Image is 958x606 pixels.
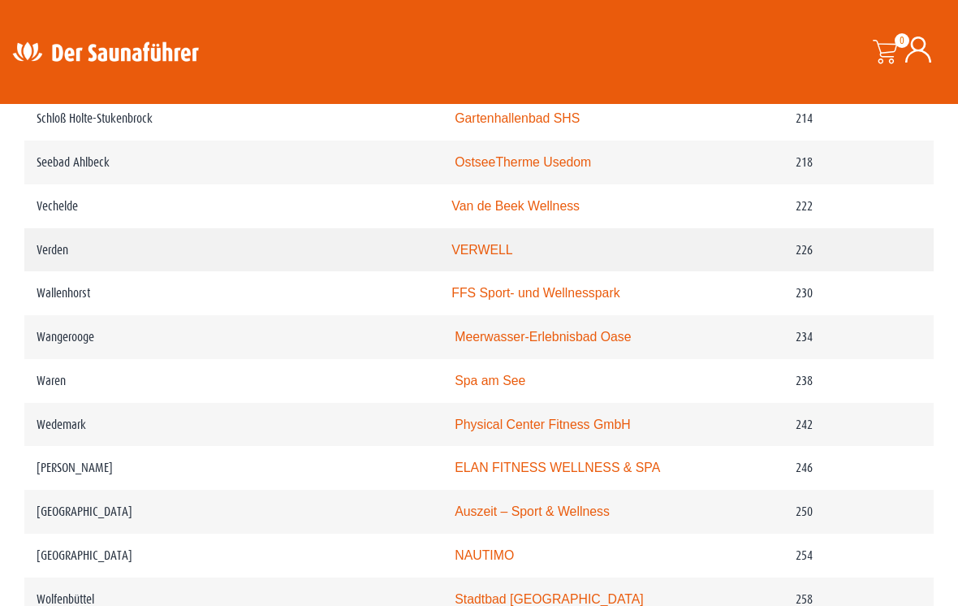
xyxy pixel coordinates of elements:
[895,33,909,48] span: 0
[451,286,619,300] a: FFS Sport- und Wellnesspark
[455,418,630,431] a: Physical Center Fitness GmbH
[783,534,934,578] td: 254
[455,592,644,606] a: Stadtbad [GEOGRAPHIC_DATA]
[455,111,580,125] a: Gartenhallenbad SHS
[24,271,439,315] td: Wallenhorst
[783,359,934,403] td: 238
[24,534,439,578] td: [GEOGRAPHIC_DATA]
[783,184,934,228] td: 222
[455,461,660,474] a: ELAN FITNESS WELLNESS & SPA
[783,141,934,184] td: 218
[783,97,934,141] td: 214
[455,548,514,562] a: NAUTIMO
[451,243,512,257] a: VERWELL
[783,446,934,490] td: 246
[783,228,934,272] td: 226
[24,359,439,403] td: Waren
[783,271,934,315] td: 230
[451,199,580,213] a: Van de Beek Wellness
[24,97,439,141] td: Schloß Holte-Stukenbrock
[24,403,439,447] td: Wedemark
[455,504,610,518] a: Auszeit – Sport & Wellness
[455,374,525,387] a: Spa am See
[783,403,934,447] td: 242
[455,330,631,344] a: Meerwasser-Erlebnisbad Oase
[24,490,439,534] td: [GEOGRAPHIC_DATA]
[24,184,439,228] td: Vechelde
[455,155,591,169] a: OstseeTherme Usedom
[24,315,439,359] td: Wangerooge
[24,228,439,272] td: Verden
[24,446,439,490] td: [PERSON_NAME]
[24,141,439,184] td: Seebad Ahlbeck
[783,490,934,534] td: 250
[783,315,934,359] td: 234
